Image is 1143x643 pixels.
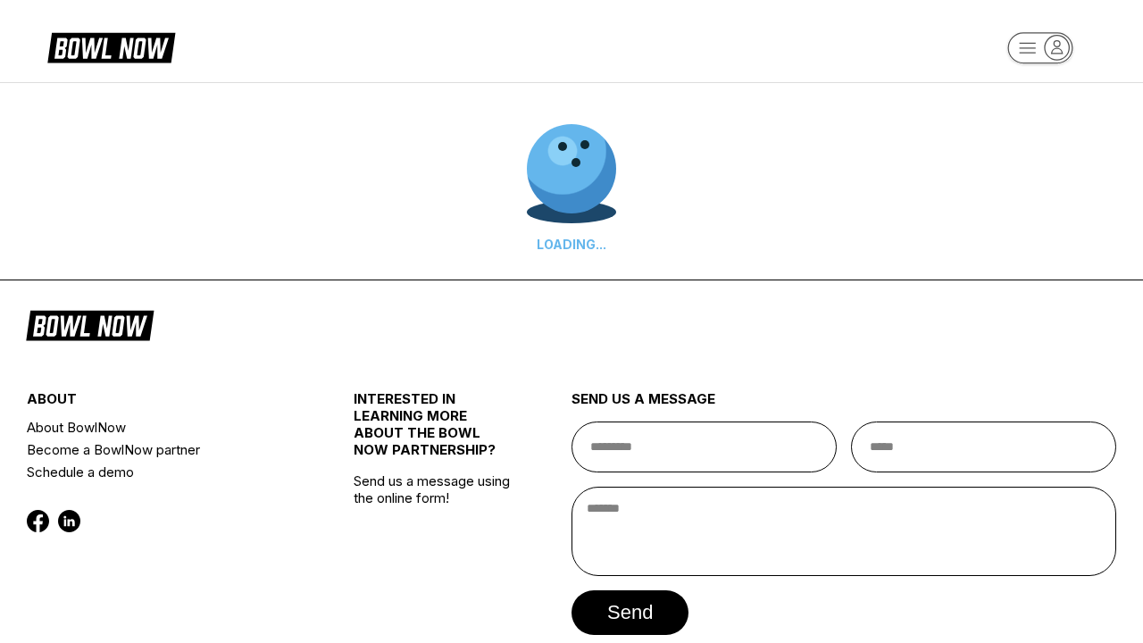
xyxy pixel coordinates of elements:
[571,390,1116,422] div: send us a message
[27,416,299,438] a: About BowlNow
[571,590,688,635] button: send
[354,390,517,472] div: INTERESTED IN LEARNING MORE ABOUT THE BOWL NOW PARTNERSHIP?
[27,390,299,416] div: about
[27,461,299,483] a: Schedule a demo
[27,438,299,461] a: Become a BowlNow partner
[527,237,616,252] div: LOADING...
